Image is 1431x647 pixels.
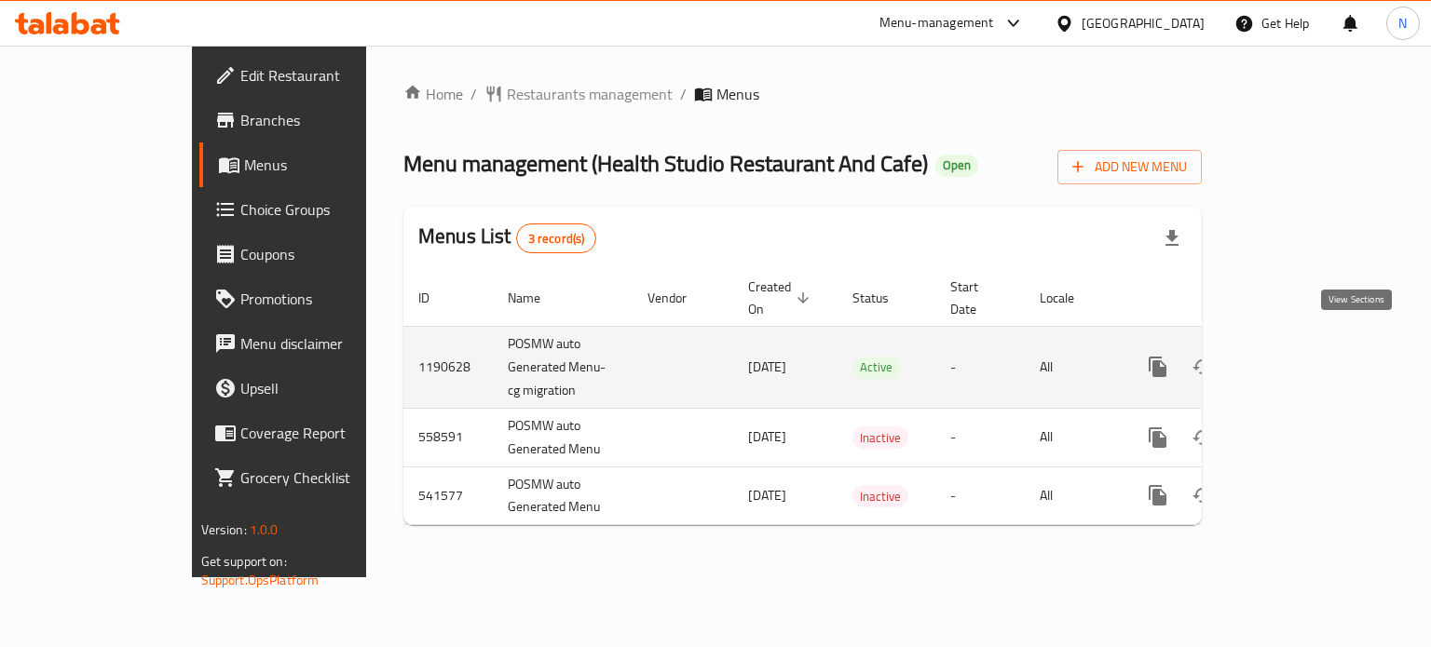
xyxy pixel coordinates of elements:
[1136,415,1180,460] button: more
[647,287,711,309] span: Vendor
[950,276,1002,320] span: Start Date
[199,98,431,142] a: Branches
[244,154,416,176] span: Menus
[201,568,320,592] a: Support.OpsPlatform
[403,326,493,408] td: 1190628
[1398,13,1407,34] span: N
[240,198,416,221] span: Choice Groups
[507,83,673,105] span: Restaurants management
[935,408,1025,466] td: -
[403,83,1202,105] nav: breadcrumb
[1040,287,1098,309] span: Locale
[201,518,247,542] span: Version:
[1136,473,1180,518] button: more
[852,426,908,449] div: Inactive
[240,422,416,444] span: Coverage Report
[240,377,416,399] span: Upsell
[199,187,431,232] a: Choice Groups
[240,243,416,265] span: Coupons
[1025,326,1121,408] td: All
[1072,155,1187,179] span: Add New Menu
[852,357,900,379] div: Active
[250,518,279,542] span: 1.0.0
[935,155,978,177] div: Open
[852,485,908,507] div: Inactive
[484,83,673,105] a: Restaurants management
[199,411,431,455] a: Coverage Report
[1180,415,1225,460] button: Change Status
[852,357,900,378] span: Active
[1025,466,1121,525] td: All
[516,223,597,253] div: Total records count
[852,427,908,449] span: Inactive
[1180,473,1225,518] button: Change Status
[403,142,928,184] span: Menu management ( Health Studio Restaurant And Cafe )
[1150,216,1194,261] div: Export file
[852,287,913,309] span: Status
[493,326,633,408] td: POSMW auto Generated Menu-cg migration
[748,483,786,507] span: [DATE]
[240,332,416,355] span: Menu disclaimer
[240,288,416,310] span: Promotions
[1057,150,1202,184] button: Add New Menu
[716,83,759,105] span: Menus
[201,549,287,573] span: Get support on:
[748,355,786,379] span: [DATE]
[240,466,416,489] span: Grocery Checklist
[199,276,431,321] a: Promotions
[240,64,416,87] span: Edit Restaurant
[517,230,596,248] span: 3 record(s)
[199,321,431,366] a: Menu disclaimer
[403,270,1329,526] table: enhanced table
[240,109,416,131] span: Branches
[508,287,565,309] span: Name
[199,142,431,187] a: Menus
[935,326,1025,408] td: -
[403,408,493,466] td: 558591
[1180,344,1225,389] button: Change Status
[199,53,431,98] a: Edit Restaurant
[403,83,463,105] a: Home
[1025,408,1121,466] td: All
[748,425,786,449] span: [DATE]
[418,222,596,253] h2: Menus List
[1136,344,1180,389] button: more
[199,232,431,276] a: Coupons
[935,157,978,173] span: Open
[852,486,908,507] span: Inactive
[748,276,815,320] span: Created On
[493,466,633,525] td: POSMW auto Generated Menu
[199,455,431,500] a: Grocery Checklist
[403,466,493,525] td: 541577
[199,366,431,411] a: Upsell
[879,12,994,34] div: Menu-management
[493,408,633,466] td: POSMW auto Generated Menu
[935,466,1025,525] td: -
[470,83,477,105] li: /
[1121,270,1329,327] th: Actions
[418,287,454,309] span: ID
[1082,13,1205,34] div: [GEOGRAPHIC_DATA]
[680,83,687,105] li: /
